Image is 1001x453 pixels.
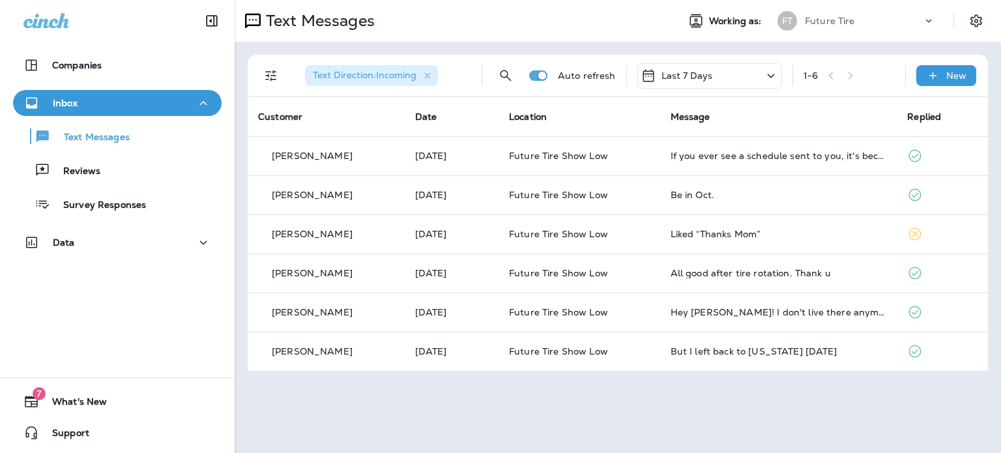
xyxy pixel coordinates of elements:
p: Survey Responses [50,199,146,212]
span: Date [415,111,437,123]
span: Future Tire Show Low [509,189,608,201]
p: Sep 5, 2025 08:40 AM [415,190,489,200]
p: Inbox [53,98,78,108]
span: Message [671,111,710,123]
p: [PERSON_NAME] [272,229,353,239]
div: Text Direction:Incoming [305,65,438,86]
div: But I left back to Indiana today [671,346,887,357]
span: Location [509,111,547,123]
span: Support [39,428,89,443]
span: Future Tire Show Low [509,345,608,357]
p: [PERSON_NAME] [272,346,353,357]
p: Sep 1, 2025 11:16 PM [415,346,489,357]
p: [PERSON_NAME] [272,307,353,317]
p: [PERSON_NAME] [272,151,353,161]
span: Text Direction : Incoming [313,69,416,81]
span: Future Tire Show Low [509,150,608,162]
p: Sep 2, 2025 01:01 PM [415,229,489,239]
div: FT [777,11,797,31]
button: Companies [13,52,222,78]
button: Text Messages [13,123,222,150]
p: Last 7 Days [661,70,713,81]
button: Support [13,420,222,446]
p: New [946,70,966,81]
p: [PERSON_NAME] [272,268,353,278]
button: Survey Responses [13,190,222,218]
button: Reviews [13,156,222,184]
p: Sep 2, 2025 09:06 AM [415,268,489,278]
span: Customer [258,111,302,123]
p: Text Messages [51,132,130,144]
span: Future Tire Show Low [509,267,608,279]
span: Future Tire Show Low [509,306,608,318]
button: Filters [258,63,284,89]
div: Be in Oct. [671,190,887,200]
div: Hey Dan! I don't live there anymore so please take me off your list. Deb [671,307,887,317]
p: Sep 5, 2025 09:13 AM [415,151,489,161]
button: Settings [965,9,988,33]
p: Reviews [50,166,100,178]
span: 7 [33,387,46,400]
button: Search Messages [493,63,519,89]
p: Companies [52,60,102,70]
p: [PERSON_NAME] [272,190,353,200]
p: Data [53,237,75,248]
button: 7What's New [13,388,222,415]
div: 1 - 6 [804,70,818,81]
p: Text Messages [261,11,375,31]
div: Liked “Thanks Mom” [671,229,887,239]
button: Collapse Sidebar [194,8,230,34]
p: Sep 2, 2025 08:23 AM [415,307,489,317]
span: Working as: [709,16,764,27]
span: Future Tire Show Low [509,228,608,240]
button: Data [13,229,222,256]
div: All good after tire rotation. Thank u [671,268,887,278]
span: What's New [39,396,107,412]
p: Future Tire [805,16,855,26]
div: If you ever see a schedule sent to you, it's because I booked it for us. If you don't want to do ... [671,151,887,161]
button: Inbox [13,90,222,116]
p: Auto refresh [558,70,616,81]
span: Replied [907,111,941,123]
